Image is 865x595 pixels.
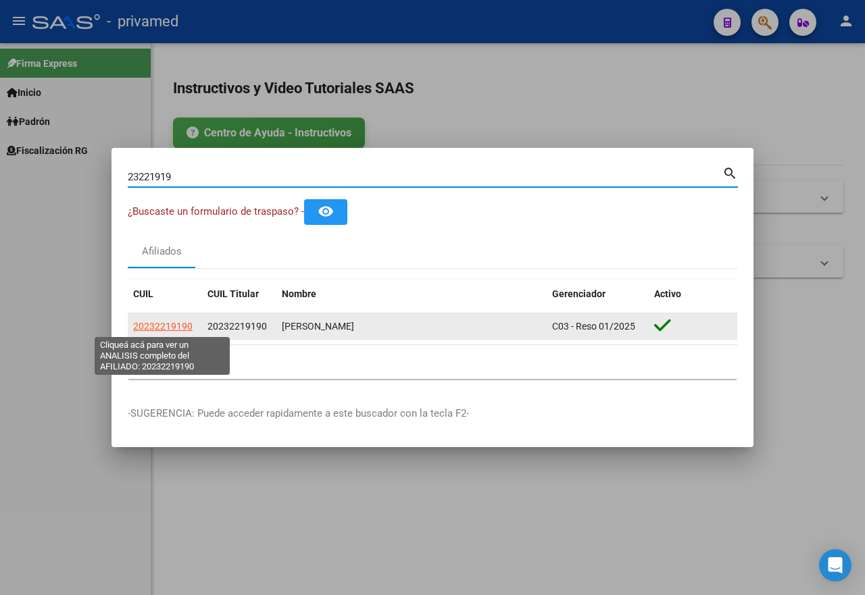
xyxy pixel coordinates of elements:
span: CUIL Titular [207,288,259,299]
span: CUIL [133,288,153,299]
span: 20232219190 [133,321,193,332]
datatable-header-cell: Nombre [276,280,547,309]
div: Open Intercom Messenger [819,549,851,581]
span: C03 - Reso 01/2025 [552,321,635,332]
datatable-header-cell: Activo [649,280,737,309]
span: Activo [654,288,681,299]
datatable-header-cell: CUIL Titular [202,280,276,309]
p: -SUGERENCIA: Puede acceder rapidamente a este buscador con la tecla F2- [128,406,737,421]
mat-icon: remove_red_eye [318,203,334,219]
span: Gerenciador [552,288,605,299]
div: 1 total [128,345,737,379]
mat-icon: search [722,164,738,180]
datatable-header-cell: Gerenciador [547,280,649,309]
div: [PERSON_NAME] [282,319,541,334]
span: 20232219190 [207,321,267,332]
span: ¿Buscaste un formulario de traspaso? - [128,205,304,217]
datatable-header-cell: CUIL [128,280,202,309]
span: Nombre [282,288,316,299]
div: Afiliados [142,244,182,259]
